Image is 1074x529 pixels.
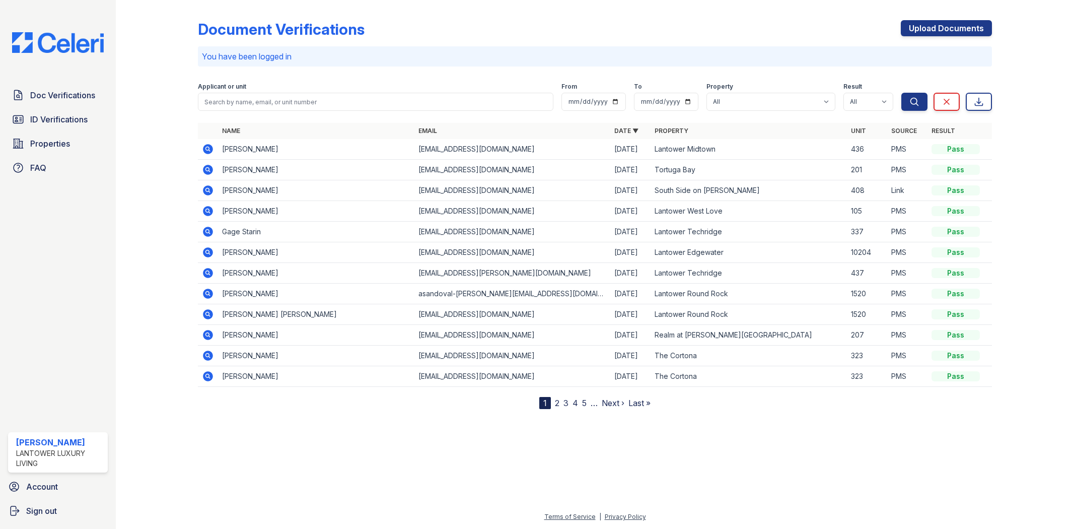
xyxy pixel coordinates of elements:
td: [DATE] [610,366,651,387]
td: Gage Starin [218,222,414,242]
div: Pass [932,330,980,340]
td: 323 [847,366,887,387]
div: [PERSON_NAME] [16,436,104,448]
td: 337 [847,222,887,242]
td: 105 [847,201,887,222]
td: PMS [887,366,927,387]
div: | [599,513,601,520]
span: Properties [30,138,70,150]
td: [EMAIL_ADDRESS][DOMAIN_NAME] [414,139,610,160]
a: FAQ [8,158,108,178]
td: [PERSON_NAME] [218,139,414,160]
img: CE_Logo_Blue-a8612792a0a2168367f1c8372b55b34899dd931a85d93a1a3d3e32e68fde9ad4.png [4,32,112,53]
td: PMS [887,222,927,242]
td: [DATE] [610,139,651,160]
td: [PERSON_NAME] [218,325,414,346]
td: The Cortona [651,366,846,387]
span: Sign out [26,505,57,517]
a: ID Verifications [8,109,108,129]
a: 2 [555,398,559,408]
div: 1 [539,397,551,409]
a: Last » [628,398,651,408]
td: Lantower Round Rock [651,284,846,304]
td: asandoval-[PERSON_NAME][EMAIL_ADDRESS][DOMAIN_NAME] [414,284,610,304]
td: PMS [887,304,927,325]
td: 408 [847,180,887,201]
label: Result [843,83,862,91]
td: [EMAIL_ADDRESS][DOMAIN_NAME] [414,346,610,366]
td: The Cortona [651,346,846,366]
div: Pass [932,247,980,257]
div: Document Verifications [198,20,365,38]
td: Lantower West Love [651,201,846,222]
td: Lantower Techridge [651,263,846,284]
td: [DATE] [610,222,651,242]
td: [DATE] [610,304,651,325]
td: 1520 [847,284,887,304]
span: ID Verifications [30,113,88,125]
td: PMS [887,160,927,180]
label: Property [706,83,733,91]
a: Upload Documents [901,20,992,36]
td: PMS [887,346,927,366]
p: You have been logged in [202,50,987,62]
div: Lantower Luxury Living [16,448,104,469]
a: Properties [8,134,108,154]
td: PMS [887,263,927,284]
td: [PERSON_NAME] [218,180,414,201]
span: … [591,397,598,409]
a: Source [891,127,917,135]
div: Pass [932,227,980,237]
a: Terms of Service [544,513,596,520]
td: [EMAIL_ADDRESS][DOMAIN_NAME] [414,242,610,263]
td: Tortuga Bay [651,160,846,180]
a: Result [932,127,955,135]
td: [EMAIL_ADDRESS][DOMAIN_NAME] [414,160,610,180]
td: PMS [887,139,927,160]
td: 436 [847,139,887,160]
a: 5 [582,398,587,408]
a: Doc Verifications [8,85,108,105]
td: [DATE] [610,346,651,366]
td: [DATE] [610,201,651,222]
td: [EMAIL_ADDRESS][DOMAIN_NAME] [414,366,610,387]
div: Pass [932,165,980,175]
td: PMS [887,325,927,346]
td: [EMAIL_ADDRESS][DOMAIN_NAME] [414,325,610,346]
td: [PERSON_NAME] [218,160,414,180]
td: [DATE] [610,284,651,304]
td: 207 [847,325,887,346]
td: [PERSON_NAME] [218,263,414,284]
td: Lantower Techridge [651,222,846,242]
td: Realm at [PERSON_NAME][GEOGRAPHIC_DATA] [651,325,846,346]
td: [PERSON_NAME] [218,242,414,263]
a: Unit [851,127,866,135]
div: Pass [932,144,980,154]
span: Doc Verifications [30,89,95,101]
a: Email [418,127,437,135]
a: 4 [572,398,578,408]
td: [DATE] [610,160,651,180]
a: Privacy Policy [605,513,646,520]
td: Lantower Round Rock [651,304,846,325]
td: [DATE] [610,242,651,263]
a: Property [655,127,688,135]
td: [EMAIL_ADDRESS][PERSON_NAME][DOMAIN_NAME] [414,263,610,284]
td: 1520 [847,304,887,325]
td: South Side on [PERSON_NAME] [651,180,846,201]
input: Search by name, email, or unit number [198,93,553,111]
a: 3 [563,398,568,408]
td: [DATE] [610,263,651,284]
div: Pass [932,185,980,195]
span: FAQ [30,162,46,174]
a: Name [222,127,240,135]
td: PMS [887,242,927,263]
td: 323 [847,346,887,366]
td: [EMAIL_ADDRESS][DOMAIN_NAME] [414,201,610,222]
td: Link [887,180,927,201]
td: 437 [847,263,887,284]
a: Sign out [4,501,112,521]
a: Account [4,477,112,497]
td: [PERSON_NAME] [218,284,414,304]
div: Pass [932,371,980,381]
